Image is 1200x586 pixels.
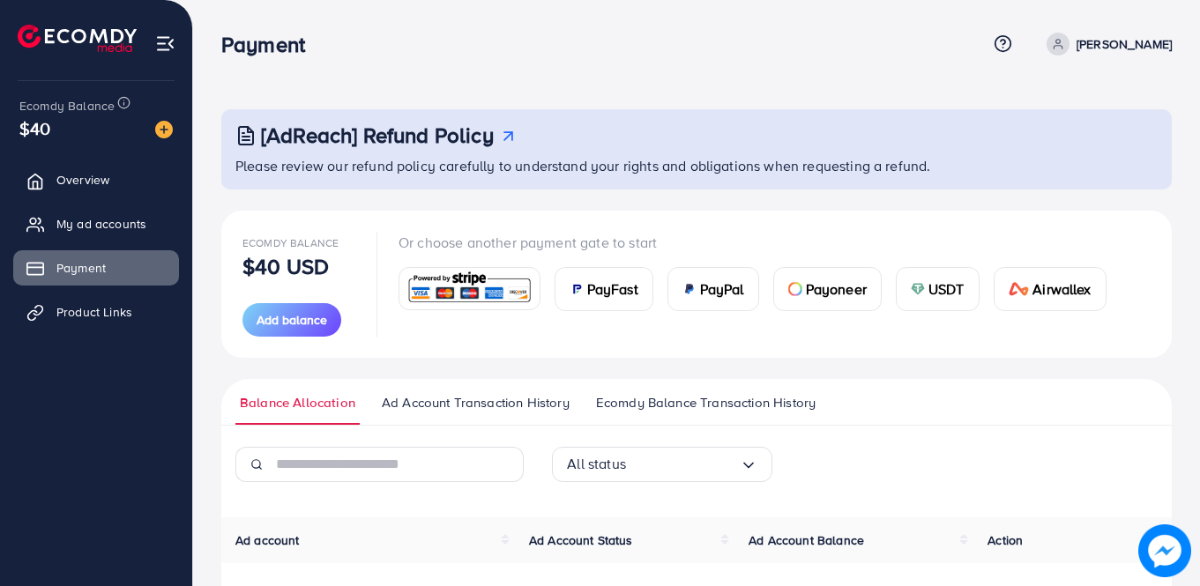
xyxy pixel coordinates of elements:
[1032,278,1091,300] span: Airwallex
[555,267,653,311] a: cardPayFast
[13,206,179,241] a: My ad accounts
[261,122,494,148] h3: [AdReach] Refund Policy
[570,282,584,296] img: card
[155,121,173,138] img: image
[235,155,1161,176] p: Please review our refund policy carefully to understand your rights and obligations when requesti...
[19,115,50,141] span: $40
[788,282,802,296] img: card
[988,531,1023,549] span: Action
[242,235,339,250] span: Ecomdy Balance
[13,294,179,330] a: Product Links
[529,531,633,549] span: Ad Account Status
[1009,282,1030,296] img: card
[235,531,300,549] span: Ad account
[806,278,867,300] span: Payoneer
[626,450,740,478] input: Search for option
[13,250,179,286] a: Payment
[56,171,109,189] span: Overview
[221,32,319,57] h3: Payment
[240,393,355,412] span: Balance Allocation
[399,267,540,310] a: card
[1138,524,1191,577] img: image
[911,282,925,296] img: card
[56,259,106,277] span: Payment
[405,270,534,308] img: card
[257,311,327,329] span: Add balance
[382,393,570,412] span: Ad Account Transaction History
[587,278,638,300] span: PayFast
[13,162,179,197] a: Overview
[1077,33,1172,55] p: [PERSON_NAME]
[1040,33,1172,56] a: [PERSON_NAME]
[18,25,137,52] img: logo
[19,97,115,115] span: Ecomdy Balance
[928,278,965,300] span: USDT
[700,278,744,300] span: PayPal
[596,393,816,412] span: Ecomdy Balance Transaction History
[749,531,864,549] span: Ad Account Balance
[242,303,341,337] button: Add balance
[567,450,626,478] span: All status
[667,267,759,311] a: cardPayPal
[773,267,882,311] a: cardPayoneer
[155,33,175,54] img: menu
[242,256,329,277] p: $40 USD
[552,447,772,482] div: Search for option
[682,282,697,296] img: card
[56,303,132,321] span: Product Links
[56,215,146,233] span: My ad accounts
[994,267,1107,311] a: cardAirwallex
[399,232,1121,253] p: Or choose another payment gate to start
[896,267,980,311] a: cardUSDT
